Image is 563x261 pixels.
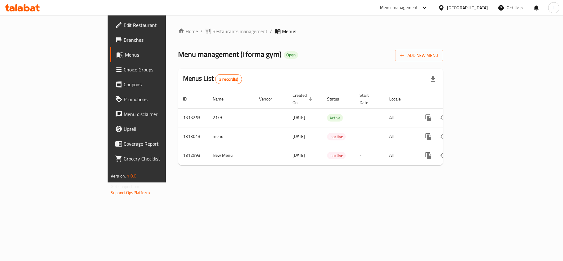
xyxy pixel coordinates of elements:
[125,51,197,58] span: Menus
[421,129,436,144] button: more
[111,182,139,190] span: Get support on:
[421,148,436,163] button: more
[208,108,254,127] td: 21/9
[421,110,436,125] button: more
[389,95,409,103] span: Locale
[212,28,267,35] span: Restaurants management
[110,122,202,136] a: Upsell
[292,113,305,122] span: [DATE]
[360,92,377,106] span: Start Date
[395,50,443,61] button: Add New Menu
[355,146,384,165] td: -
[124,140,197,148] span: Coverage Report
[124,110,197,118] span: Menu disclaimer
[284,51,298,59] div: Open
[205,28,267,35] a: Restaurants management
[208,146,254,165] td: New Menu
[447,4,488,11] div: [GEOGRAPHIC_DATA]
[127,172,136,180] span: 1.0.0
[183,74,242,84] h2: Menus List
[208,127,254,146] td: menu
[110,62,202,77] a: Choice Groups
[426,72,441,87] div: Export file
[292,132,305,140] span: [DATE]
[124,96,197,103] span: Promotions
[552,4,555,11] span: L
[110,92,202,107] a: Promotions
[215,76,242,82] span: 3 record(s)
[282,28,296,35] span: Menus
[110,47,202,62] a: Menus
[355,108,384,127] td: -
[213,95,232,103] span: Name
[111,189,150,197] a: Support.OpsPlatform
[178,47,281,61] span: Menu management ( i forma gym )
[124,36,197,44] span: Branches
[436,148,451,163] button: Change Status
[292,92,315,106] span: Created On
[124,66,197,73] span: Choice Groups
[327,152,346,159] span: Inactive
[178,28,443,35] nav: breadcrumb
[110,107,202,122] a: Menu disclaimer
[327,133,346,140] span: Inactive
[327,95,347,103] span: Status
[110,77,202,92] a: Coupons
[124,155,197,162] span: Grocery Checklist
[384,127,416,146] td: All
[183,95,195,103] span: ID
[110,151,202,166] a: Grocery Checklist
[327,114,343,122] span: Active
[259,95,280,103] span: Vendor
[110,136,202,151] a: Coverage Report
[400,52,438,59] span: Add New Menu
[292,151,305,159] span: [DATE]
[384,108,416,127] td: All
[416,90,485,109] th: Actions
[110,18,202,32] a: Edit Restaurant
[355,127,384,146] td: -
[270,28,272,35] li: /
[110,32,202,47] a: Branches
[215,74,242,84] div: Total records count
[284,52,298,58] span: Open
[124,21,197,29] span: Edit Restaurant
[178,90,485,165] table: enhanced table
[124,125,197,133] span: Upsell
[111,172,126,180] span: Version:
[436,110,451,125] button: Change Status
[124,81,197,88] span: Coupons
[384,146,416,165] td: All
[380,4,418,11] div: Menu-management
